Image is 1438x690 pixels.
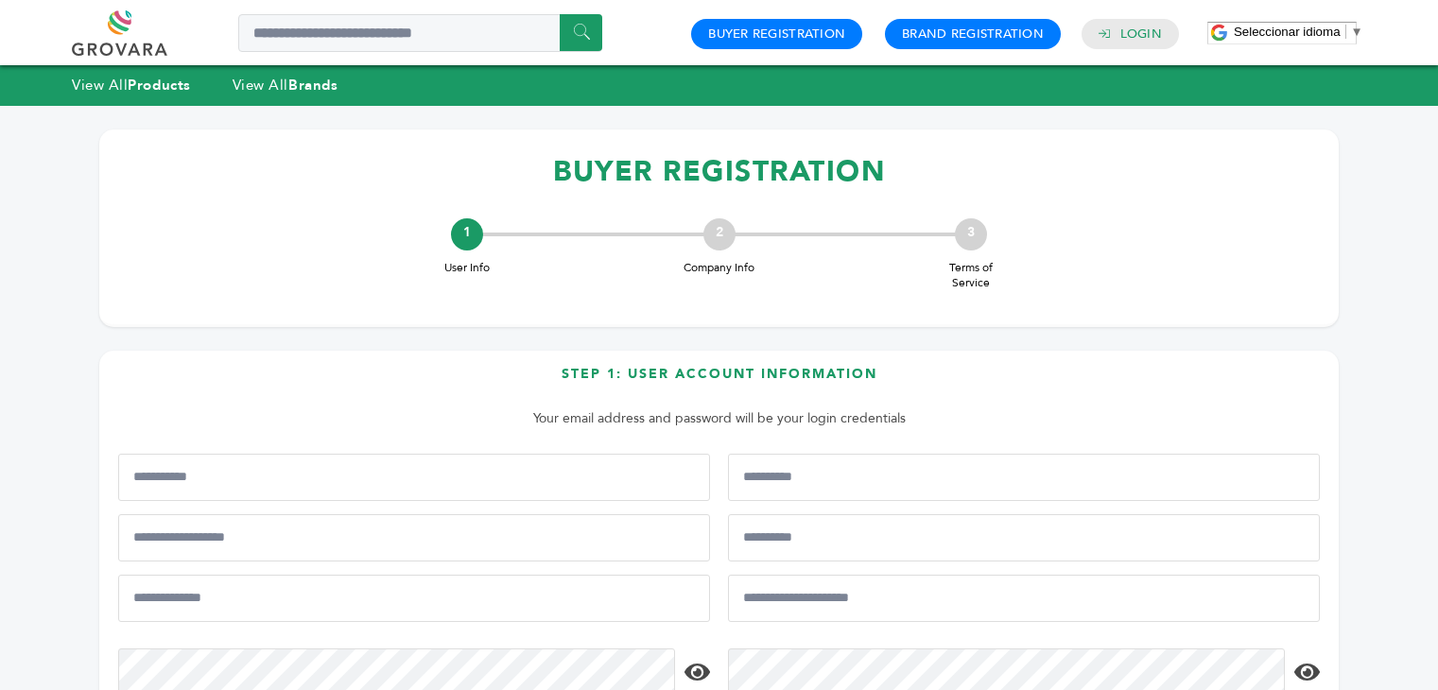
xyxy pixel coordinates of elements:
a: Buyer Registration [708,26,845,43]
a: Brand Registration [902,26,1044,43]
strong: Brands [288,76,338,95]
span: ▼ [1351,25,1363,39]
input: Confirm Email Address* [728,575,1320,622]
h1: BUYER REGISTRATION [118,144,1320,199]
a: Login [1120,26,1162,43]
input: First Name* [118,454,710,501]
span: Seleccionar idioma [1234,25,1341,39]
span: User Info [429,260,505,276]
p: Your email address and password will be your login credentials [128,407,1310,430]
input: Email Address* [118,575,710,622]
span: Company Info [682,260,757,276]
input: Mobile Phone Number [118,514,710,561]
input: Job Title* [728,514,1320,561]
input: Last Name* [728,454,1320,501]
div: 1 [451,218,483,250]
h3: Step 1: User Account Information [118,365,1320,398]
input: Search a product or brand... [238,14,602,52]
a: View AllProducts [72,76,191,95]
div: 2 [703,218,736,250]
span: Terms of Service [933,260,1009,292]
strong: Products [128,76,190,95]
div: 3 [955,218,987,250]
span: ​ [1345,25,1346,39]
a: View AllBrands [233,76,338,95]
a: Seleccionar idioma​ [1234,25,1363,39]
